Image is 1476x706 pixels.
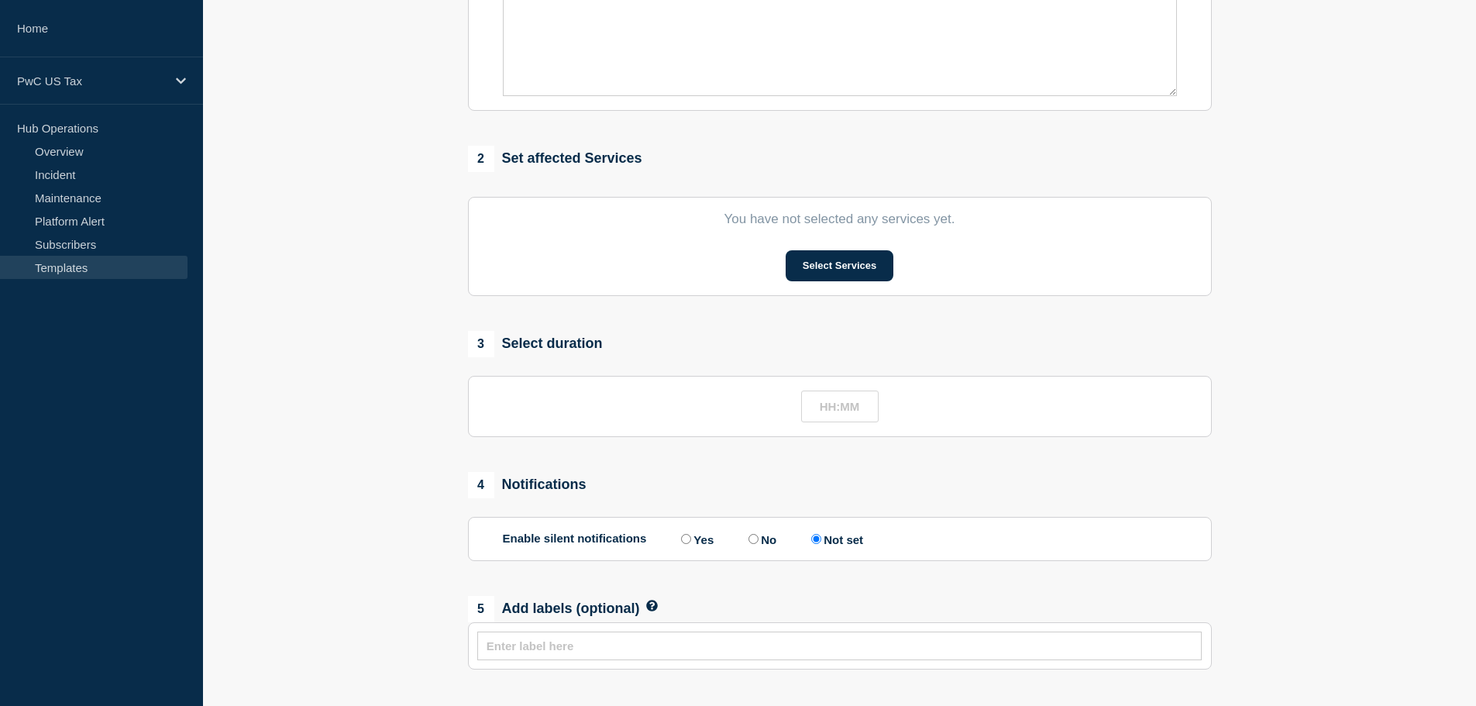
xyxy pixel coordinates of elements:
div: Set affected Services [468,146,642,172]
p: PwC US Tax [17,74,166,88]
span: 4 [468,472,494,498]
p: You have not selected any services yet. [503,212,1177,227]
input: HH:MM [801,391,879,422]
label: Not set [807,532,863,546]
label: No [745,532,776,546]
div: Select duration [468,331,603,357]
input: Enable silent notifications: No [748,534,759,544]
input: Enter label here [487,639,1193,653]
span: 2 [468,146,494,172]
input: Enable silent notifications: Yes [681,534,691,544]
label: Yes [677,532,714,546]
div: Add labels (optional) [468,596,640,622]
input: Enable silent notifications: Not set [811,534,821,544]
span: 3 [468,331,494,357]
span: 5 [468,596,494,622]
div: Notifications [468,472,587,498]
button: Select Services [786,250,893,281]
p: Enable silent notifications [503,532,647,546]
